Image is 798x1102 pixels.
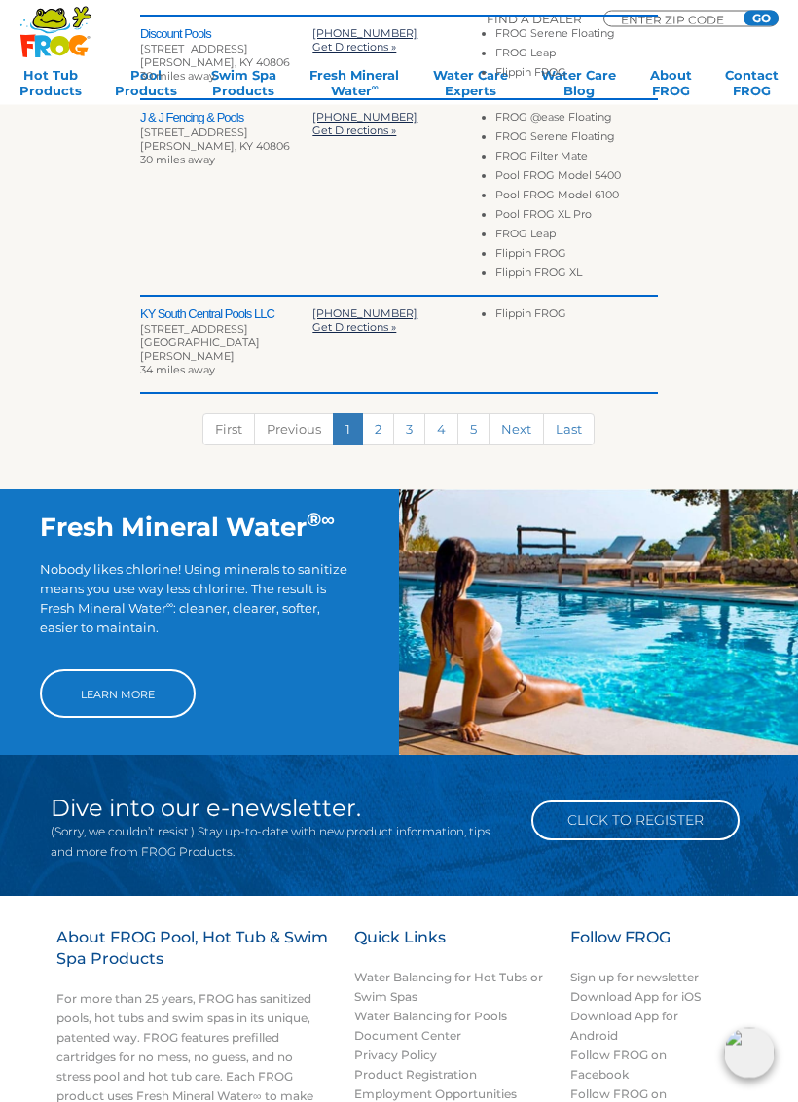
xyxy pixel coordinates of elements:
[650,67,692,106] a: AboutFROG
[312,111,417,124] a: [PHONE_NUMBER]
[333,414,363,446] a: 1
[495,169,658,189] li: Pool FROG Model 5400
[531,801,740,841] a: Click to Register
[495,150,658,169] li: FROG Filter Mate
[489,414,544,446] a: Next
[724,1028,775,1079] img: openIcon
[495,228,658,247] li: FROG Leap
[140,140,312,154] div: [PERSON_NAME], KY 40806
[140,126,312,140] div: [STREET_ADDRESS]
[393,414,425,446] a: 3
[312,307,417,321] a: [PHONE_NUMBER]
[40,560,359,651] p: Nobody likes chlorine! Using minerals to sanitize means you use way less chlorine. The result is ...
[312,124,396,138] a: Get Directions »
[254,414,334,446] a: Previous
[140,43,312,56] div: [STREET_ADDRESS]
[570,971,699,985] a: Sign up for newsletter
[495,66,658,86] li: Flippin FROG
[51,797,511,822] h2: Dive into our e-newsletter.
[19,67,82,106] a: Hot TubProducts
[354,1049,437,1063] a: Privacy Policy
[354,1087,517,1102] a: Employment Opportunities
[166,600,173,611] sup: ∞
[321,509,335,532] sup: ∞
[140,154,215,167] span: 30 miles away
[140,307,312,323] h2: KY South Central Pools LLC
[312,321,396,335] a: Get Directions »
[495,247,658,267] li: Flippin FROG
[140,70,215,84] span: 30 miles away
[495,208,658,228] li: Pool FROG XL Pro
[570,1049,667,1083] a: Follow FROG on Facebook
[399,490,798,756] img: img-truth-about-salt-fpo
[362,414,394,446] a: 2
[725,67,779,106] a: ContactFROG
[140,364,215,377] span: 34 miles away
[354,1029,461,1044] a: Document Center
[744,11,779,26] input: GO
[140,27,312,43] h2: Discount Pools
[495,307,658,327] li: Flippin FROG
[457,414,490,446] a: 5
[495,111,658,130] li: FROG @ease Floating
[56,928,329,990] h3: About FROG Pool, Hot Tub & Swim Spa Products
[354,928,555,969] h3: Quick Links
[354,971,543,1005] a: Water Balancing for Hot Tubs or Swim Spas
[570,990,701,1005] a: Download App for iOS
[312,41,396,54] a: Get Directions »
[140,111,312,126] h2: J & J Fencing & Pools
[140,323,312,337] div: [STREET_ADDRESS]
[570,1010,678,1044] a: Download App for Android
[140,56,312,70] div: [PERSON_NAME], KY 40806
[40,670,196,719] a: Learn More
[51,822,511,863] p: (Sorry, we couldn’t resist.) Stay up-to-date with new product information, tips and more from FRO...
[424,414,458,446] a: 4
[354,1010,507,1024] a: Water Balancing for Pools
[495,130,658,150] li: FROG Serene Floating
[570,928,726,969] h3: Follow FROG
[619,15,736,24] input: Zip Code Form
[495,189,658,208] li: Pool FROG Model 6100
[543,414,595,446] a: Last
[40,513,359,544] h2: Fresh Mineral Water
[495,47,658,66] li: FROG Leap
[312,27,417,41] a: [PHONE_NUMBER]
[202,414,255,446] a: First
[115,67,177,106] a: PoolProducts
[495,267,658,286] li: Flippin FROG XL
[307,509,321,532] sup: ®
[140,337,312,364] div: [GEOGRAPHIC_DATA][PERSON_NAME]
[495,27,658,47] li: FROG Serene Floating
[354,1068,477,1083] a: Product Registration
